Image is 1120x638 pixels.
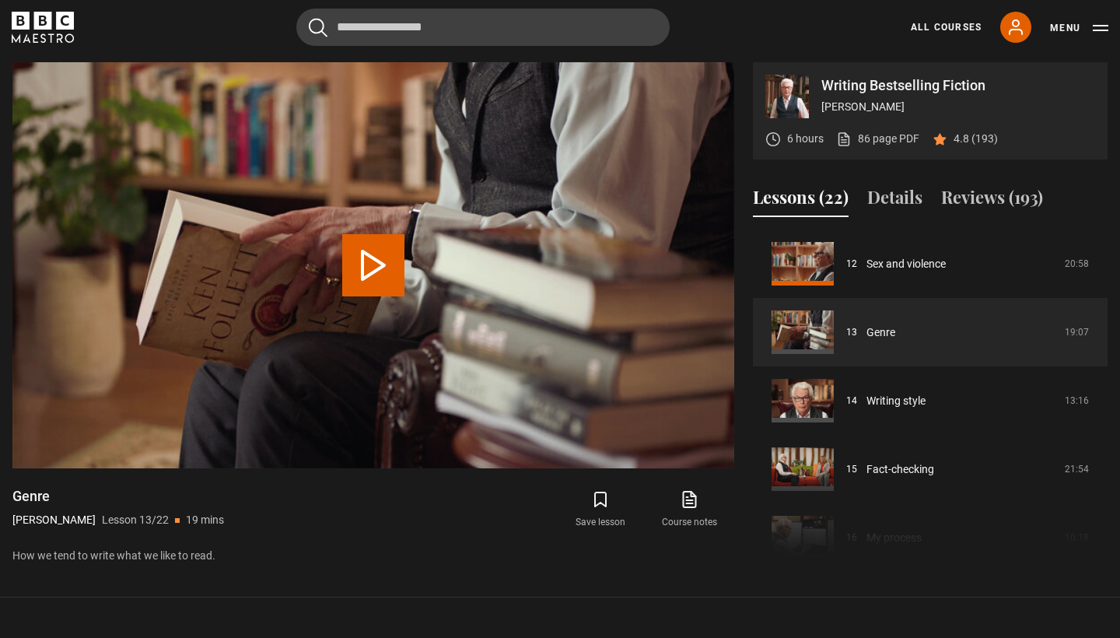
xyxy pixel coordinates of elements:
p: [PERSON_NAME] [12,512,96,528]
a: 86 page PDF [836,131,919,147]
a: Sex and violence [866,256,946,272]
svg: BBC Maestro [12,12,74,43]
video-js: Video Player [12,62,734,468]
a: Fact-checking [866,461,934,478]
p: How we tend to write what we like to read. [12,548,734,564]
button: Play Lesson Genre [342,234,404,296]
button: Reviews (193) [941,184,1043,217]
button: Details [867,184,922,217]
input: Search [296,9,670,46]
p: 4.8 (193) [954,131,998,147]
p: Writing Bestselling Fiction [821,79,1095,93]
p: [PERSON_NAME] [821,99,1095,115]
p: Lesson 13/22 [102,512,169,528]
p: 19 mins [186,512,224,528]
a: Genre [866,324,895,341]
button: Save lesson [556,487,645,532]
a: Course notes [646,487,734,532]
p: 6 hours [787,131,824,147]
h1: Genre [12,487,224,506]
button: Toggle navigation [1050,20,1108,36]
button: Lessons (22) [753,184,849,217]
a: Writing style [866,393,926,409]
button: Submit the search query [309,18,327,37]
a: All Courses [911,20,982,34]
